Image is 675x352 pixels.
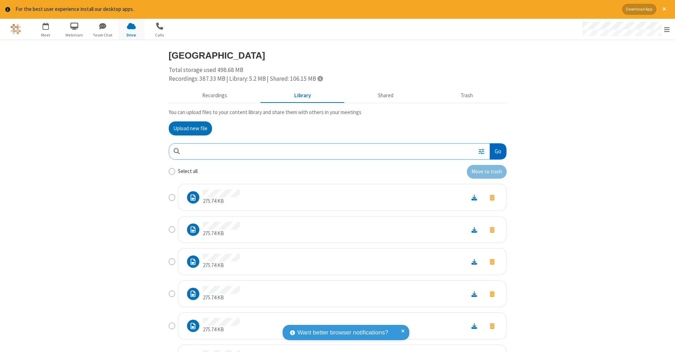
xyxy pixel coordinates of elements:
span: Webinars [61,32,88,38]
p: 275.74 KB [203,294,240,302]
button: Go [490,144,506,159]
p: You can upload files to your content library and share them with others in your meetings [169,108,507,117]
button: Download App [622,4,656,15]
div: Total storage used 498.68 MB [169,66,507,84]
h3: [GEOGRAPHIC_DATA] [169,51,507,60]
div: Recordings: 387.33 MB | Library: 5.2 MB | Shared: 106.15 MB [169,74,507,84]
button: Close alert [659,4,670,15]
button: Content library [261,89,345,102]
button: Move to trash [483,321,501,331]
button: Move to trash [483,257,501,266]
span: Drive [118,32,144,38]
button: Upload new file [169,121,212,135]
p: 275.74 KB [203,230,240,238]
a: Download file [465,226,483,234]
span: Calls [147,32,173,38]
a: Download file [465,322,483,330]
p: 275.74 KB [203,197,240,205]
div: Open menu [576,19,675,40]
span: Totals displayed include files that have been moved to the trash. [317,75,323,81]
button: Logo [2,19,29,40]
img: QA Selenium DO NOT DELETE OR CHANGE [11,24,21,34]
div: For the best user experience install our desktop apps. [15,5,617,13]
button: Shared during meetings [345,89,427,102]
span: Want better browser notifications? [297,328,388,337]
label: Select all [178,167,198,175]
button: Move to trash [483,193,501,202]
button: Recorded meetings [169,89,261,102]
p: 275.74 KB [203,261,240,270]
a: Download file [465,258,483,266]
span: Team Chat [90,32,116,38]
a: Download file [465,193,483,201]
button: Trash [427,89,507,102]
button: Move to trash [467,165,507,179]
button: Move to trash [483,225,501,234]
button: Move to trash [483,289,501,299]
span: Meet [33,32,59,38]
p: 275.74 KB [203,326,240,334]
a: Download file [465,290,483,298]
